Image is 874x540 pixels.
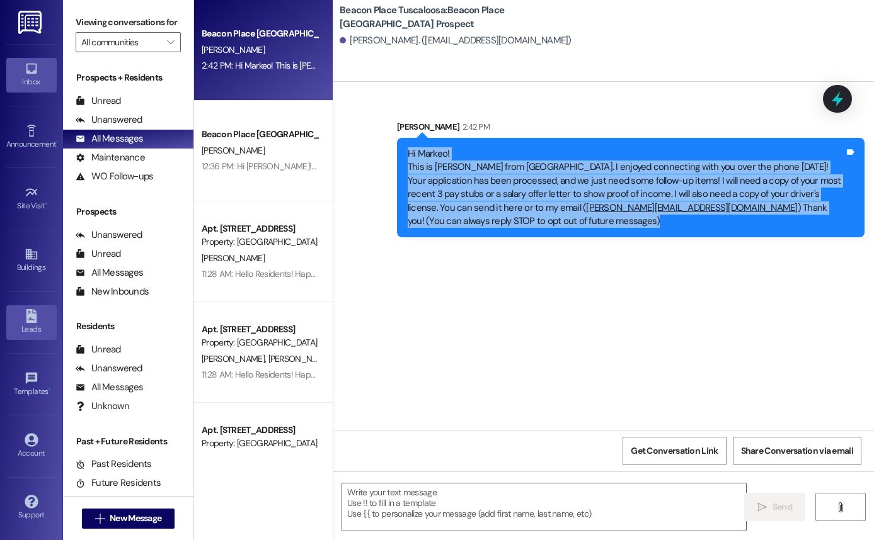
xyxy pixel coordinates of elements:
div: Unanswered [76,113,142,127]
div: Maintenance [76,151,145,164]
span: • [49,385,50,394]
div: Past + Future Residents [63,435,193,448]
button: Share Conversation via email [733,437,861,465]
span: [PERSON_NAME] [202,252,265,264]
div: Beacon Place [GEOGRAPHIC_DATA] Prospect [202,128,318,141]
div: Hi Markeo! This is [PERSON_NAME] from [GEOGRAPHIC_DATA]. I enjoyed connecting with you over the p... [408,147,844,228]
div: WO Follow-ups [76,170,153,183]
div: [PERSON_NAME] [397,120,865,138]
i:  [95,514,105,524]
div: All Messages [76,132,143,145]
i:  [167,37,174,47]
span: New Message [110,512,161,525]
span: • [45,200,47,208]
div: Residents [63,320,193,333]
a: Site Visit • [6,182,57,216]
div: All Messages [76,266,143,279]
span: Share Conversation via email [741,444,853,458]
span: Get Conversation Link [631,444,718,458]
div: Unanswered [76,228,142,242]
div: Apt. [STREET_ADDRESS] [202,222,318,235]
b: Beacon Place Tuscaloosa: Beacon Place [GEOGRAPHIC_DATA] Prospect [340,4,592,31]
div: 2:42 PM [459,120,489,133]
div: Beacon Place [GEOGRAPHIC_DATA] Prospect [202,27,318,40]
span: [PERSON_NAME] [202,145,265,156]
img: ResiDesk Logo [18,11,44,34]
div: Unread [76,247,121,261]
div: Unknown [76,400,129,413]
a: [PERSON_NAME][EMAIL_ADDRESS][DOMAIN_NAME] [586,201,797,214]
span: Send [773,500,792,514]
div: Unread [76,343,121,356]
span: [PERSON_NAME] [202,353,268,364]
div: Apt. [STREET_ADDRESS] [202,424,318,437]
div: 11:28 AM: Hello Residents! Happy [DATE] 🇺🇸 We still have [DEMOGRAPHIC_DATA]-Fil-A breakfast avail... [202,268,784,279]
a: Account [6,429,57,463]
span: [PERSON_NAME] [202,44,265,55]
div: Property: [GEOGRAPHIC_DATA] [GEOGRAPHIC_DATA] [202,336,318,349]
div: 11:28 AM: Hello Residents! Happy [DATE] 🇺🇸 We still have [DEMOGRAPHIC_DATA]-Fil-A breakfast avail... [202,369,784,380]
input: All communities [81,32,161,52]
div: Prospects [63,205,193,218]
div: Prospects + Residents [63,71,193,84]
div: Apt. [STREET_ADDRESS] [202,323,318,336]
div: Past Residents [76,458,152,471]
a: Buildings [6,244,57,278]
div: Unanswered [76,362,142,375]
a: Leads [6,305,57,339]
div: [PERSON_NAME]. ([EMAIL_ADDRESS][DOMAIN_NAME]) [340,34,572,47]
span: • [56,138,58,147]
span: [PERSON_NAME] [268,353,331,364]
div: New Inbounds [76,285,149,298]
div: Unread [76,94,121,108]
div: All Messages [76,381,143,394]
i:  [836,502,845,512]
button: Get Conversation Link [623,437,726,465]
a: Support [6,491,57,525]
button: Send [744,493,805,521]
a: Inbox [6,58,57,92]
div: Future Residents [76,476,161,490]
label: Viewing conversations for [76,13,181,32]
button: New Message [82,509,175,529]
div: Property: [GEOGRAPHIC_DATA] [GEOGRAPHIC_DATA] [202,437,318,450]
i:  [757,502,767,512]
div: Property: [GEOGRAPHIC_DATA] [GEOGRAPHIC_DATA] [202,235,318,249]
a: Templates • [6,368,57,402]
